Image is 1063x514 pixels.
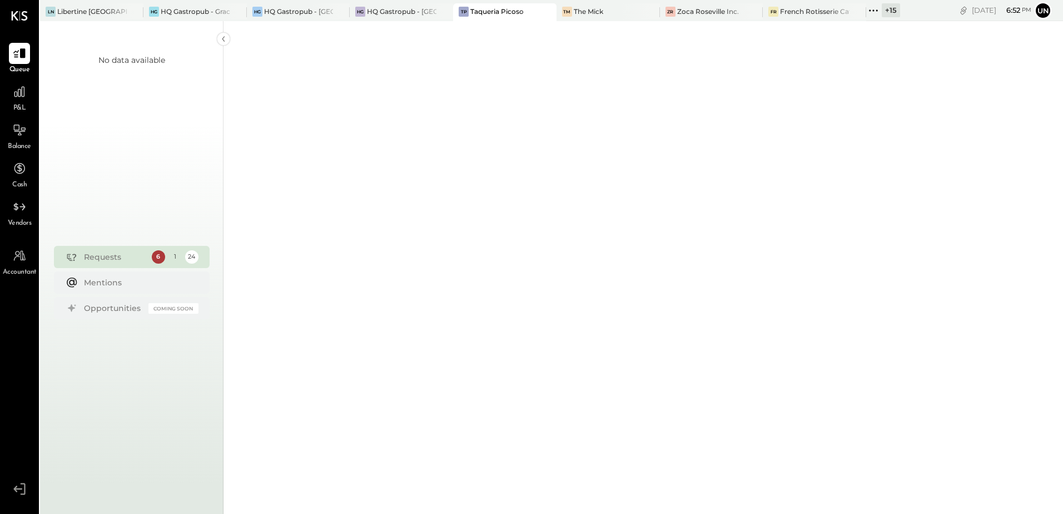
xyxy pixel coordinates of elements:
[470,7,524,16] div: Taqueria Picoso
[1,196,38,229] a: Vendors
[8,219,32,229] span: Vendors
[677,7,739,16] div: Zoca Roseville Inc.
[84,277,193,288] div: Mentions
[46,7,56,17] div: LN
[148,303,198,314] div: Coming Soon
[152,250,165,264] div: 6
[1,43,38,75] a: Queue
[1,81,38,113] a: P&L
[264,7,334,16] div: HQ Gastropub - [GEOGRAPHIC_DATA]
[84,251,146,263] div: Requests
[574,7,603,16] div: The Mick
[972,5,1031,16] div: [DATE]
[958,4,969,16] div: copy link
[355,7,365,17] div: HG
[1,245,38,278] a: Accountant
[98,55,165,66] div: No data available
[768,7,778,17] div: FR
[8,142,31,152] span: Balance
[780,7,850,16] div: French Rotisserie Cafe
[562,7,572,17] div: TM
[9,65,30,75] span: Queue
[57,7,127,16] div: Libertine [GEOGRAPHIC_DATA]
[161,7,230,16] div: HQ Gastropub - Graceland Speakeasy
[665,7,675,17] div: ZR
[882,3,900,17] div: + 15
[12,180,27,190] span: Cash
[1034,2,1052,19] button: Un
[13,103,26,113] span: P&L
[367,7,436,16] div: HQ Gastropub - [GEOGRAPHIC_DATA]
[1,158,38,190] a: Cash
[3,268,37,278] span: Accountant
[1,120,38,152] a: Balance
[459,7,469,17] div: TP
[168,250,182,264] div: 1
[84,303,143,314] div: Opportunities
[149,7,159,17] div: HG
[252,7,262,17] div: HG
[185,250,198,264] div: 24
